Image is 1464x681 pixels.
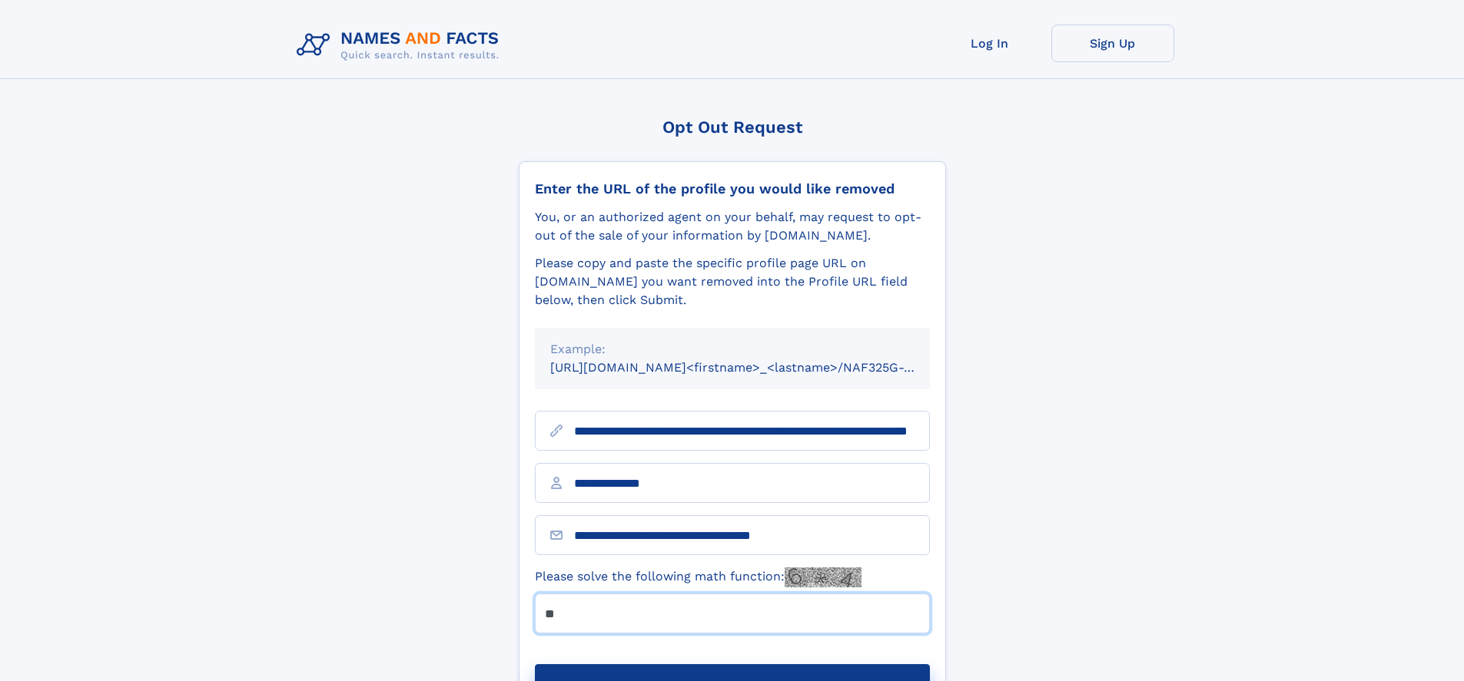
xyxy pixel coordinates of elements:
[535,208,930,245] div: You, or an authorized agent on your behalf, may request to opt-out of the sale of your informatio...
[535,180,930,197] div: Enter the URL of the profile you would like removed
[290,25,512,66] img: Logo Names and Facts
[519,117,946,137] div: Opt Out Request
[550,340,915,359] div: Example:
[535,567,861,587] label: Please solve the following math function:
[550,360,959,375] small: [URL][DOMAIN_NAME]<firstname>_<lastname>/NAF325G-xxxxxxxx
[1051,25,1174,62] a: Sign Up
[535,254,930,309] div: Please copy and paste the specific profile page URL on [DOMAIN_NAME] you want removed into the Pr...
[928,25,1051,62] a: Log In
